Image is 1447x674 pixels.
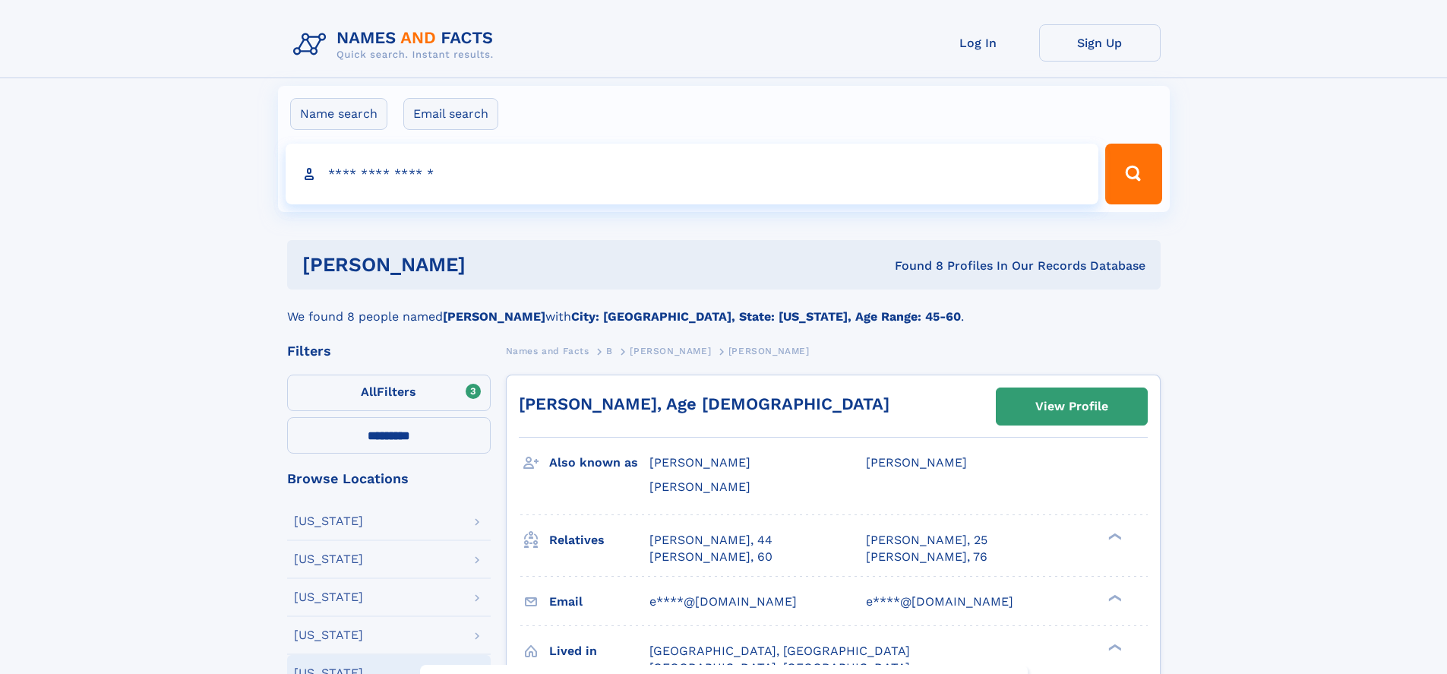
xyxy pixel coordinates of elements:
span: [PERSON_NAME] [649,479,750,494]
a: [PERSON_NAME] [630,341,711,360]
h3: Relatives [549,527,649,553]
h3: Lived in [549,638,649,664]
div: ❯ [1104,593,1123,603]
h1: [PERSON_NAME] [302,255,681,274]
a: [PERSON_NAME], Age [DEMOGRAPHIC_DATA] [519,394,889,413]
a: Names and Facts [506,341,589,360]
span: [PERSON_NAME] [630,346,711,356]
span: B [606,346,613,356]
a: [PERSON_NAME], 44 [649,532,772,549]
span: [GEOGRAPHIC_DATA], [GEOGRAPHIC_DATA] [649,644,910,658]
div: Filters [287,344,491,358]
a: View Profile [997,388,1147,425]
div: [US_STATE] [294,553,363,565]
span: All [361,384,377,399]
div: ❯ [1104,531,1123,541]
button: Search Button [1105,144,1161,204]
label: Name search [290,98,387,130]
b: [PERSON_NAME] [443,309,545,324]
label: Filters [287,375,491,411]
a: [PERSON_NAME], 76 [866,549,987,565]
div: Browse Locations [287,472,491,486]
h3: Also known as [549,450,649,476]
label: Email search [403,98,498,130]
b: City: [GEOGRAPHIC_DATA], State: [US_STATE], Age Range: 45-60 [571,309,961,324]
a: [PERSON_NAME], 25 [866,532,987,549]
a: Log In [918,24,1039,62]
span: [PERSON_NAME] [866,455,967,470]
div: View Profile [1035,389,1108,424]
span: [PERSON_NAME] [649,455,750,470]
h3: Email [549,589,649,615]
div: We found 8 people named with . [287,290,1161,326]
a: B [606,341,613,360]
div: [US_STATE] [294,629,363,641]
div: [US_STATE] [294,591,363,603]
input: search input [286,144,1099,204]
span: [PERSON_NAME] [728,346,810,356]
div: [US_STATE] [294,515,363,527]
a: [PERSON_NAME], 60 [649,549,772,565]
a: Sign Up [1039,24,1161,62]
div: Found 8 Profiles In Our Records Database [680,258,1145,274]
div: ❯ [1104,642,1123,652]
img: Logo Names and Facts [287,24,506,65]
